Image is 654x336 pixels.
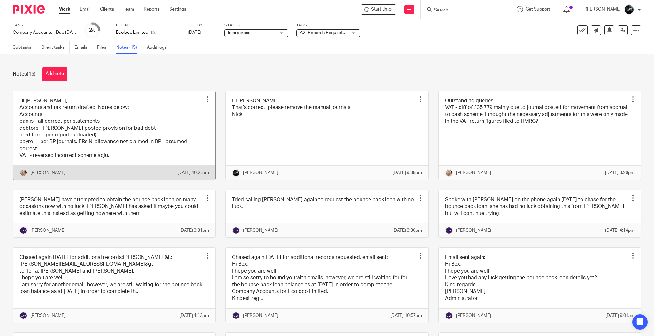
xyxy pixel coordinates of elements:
[232,227,240,234] img: svg%3E
[392,227,422,234] p: [DATE] 3:30pm
[147,41,171,54] a: Audit logs
[42,67,67,81] button: Add note
[188,23,217,28] label: Due by
[232,312,240,319] img: svg%3E
[92,29,95,32] small: /8
[445,227,453,234] img: svg%3E
[179,312,209,319] p: [DATE] 4:13pm
[243,227,278,234] p: [PERSON_NAME]
[300,31,355,35] span: A2- Records Requested + 3
[243,312,278,319] p: [PERSON_NAME]
[13,29,77,36] div: Company Accounts - Due 1st May 2023 Onwards
[19,227,27,234] img: svg%3E
[97,41,111,54] a: Files
[179,227,209,234] p: [DATE] 3:31pm
[456,227,491,234] p: [PERSON_NAME]
[296,23,360,28] label: Tags
[371,6,393,13] span: Start timer
[124,6,134,12] a: Team
[30,170,65,176] p: [PERSON_NAME]
[100,6,114,12] a: Clients
[30,312,65,319] p: [PERSON_NAME]
[605,170,635,176] p: [DATE] 3:26pm
[624,4,634,15] img: 1000002122.jpg
[456,170,491,176] p: [PERSON_NAME]
[41,41,70,54] a: Client tasks
[116,29,148,36] p: Ecoloco Limited
[456,312,491,319] p: [PERSON_NAME]
[605,312,635,319] p: [DATE] 9:01am
[19,169,27,177] img: headshoot%202.jpg
[243,170,278,176] p: [PERSON_NAME]
[19,312,27,319] img: svg%3E
[392,170,422,176] p: [DATE] 9:38pm
[116,23,180,28] label: Client
[586,6,621,12] p: [PERSON_NAME]
[177,170,209,176] p: [DATE] 10:25am
[361,4,396,15] div: Ecoloco Limited - Company Accounts - Due 1st May 2023 Onwards
[13,5,45,14] img: Pixie
[74,41,92,54] a: Emails
[188,30,201,35] span: [DATE]
[526,7,550,11] span: Get Support
[13,71,36,77] h1: Notes
[80,6,90,12] a: Email
[390,312,422,319] p: [DATE] 10:57am
[89,26,95,34] div: 2
[169,6,186,12] a: Settings
[144,6,160,12] a: Reports
[224,23,288,28] label: Status
[228,31,250,35] span: In progress
[605,227,635,234] p: [DATE] 4:14pm
[116,41,142,54] a: Notes (15)
[13,29,77,36] div: Company Accounts - Due [DATE] Onwards
[445,169,453,177] img: headshoot%202.jpg
[13,41,36,54] a: Subtasks
[59,6,70,12] a: Work
[27,71,36,77] span: (15)
[445,312,453,319] img: svg%3E
[433,8,491,13] input: Search
[13,23,77,28] label: Task
[30,227,65,234] p: [PERSON_NAME]
[232,169,240,177] img: 1000002122.jpg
